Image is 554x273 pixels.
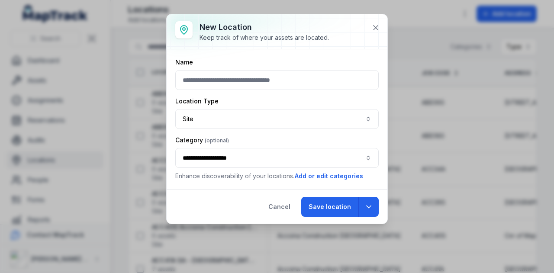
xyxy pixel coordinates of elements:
button: Site [175,109,379,129]
h3: New location [200,21,329,33]
div: Keep track of where your assets are located. [200,33,329,42]
label: Name [175,58,193,67]
p: Enhance discoverability of your locations. [175,171,379,181]
label: Category [175,136,229,145]
button: Cancel [261,197,298,217]
button: Save location [301,197,358,217]
label: Location Type [175,97,219,106]
button: Add or edit categories [294,171,364,181]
